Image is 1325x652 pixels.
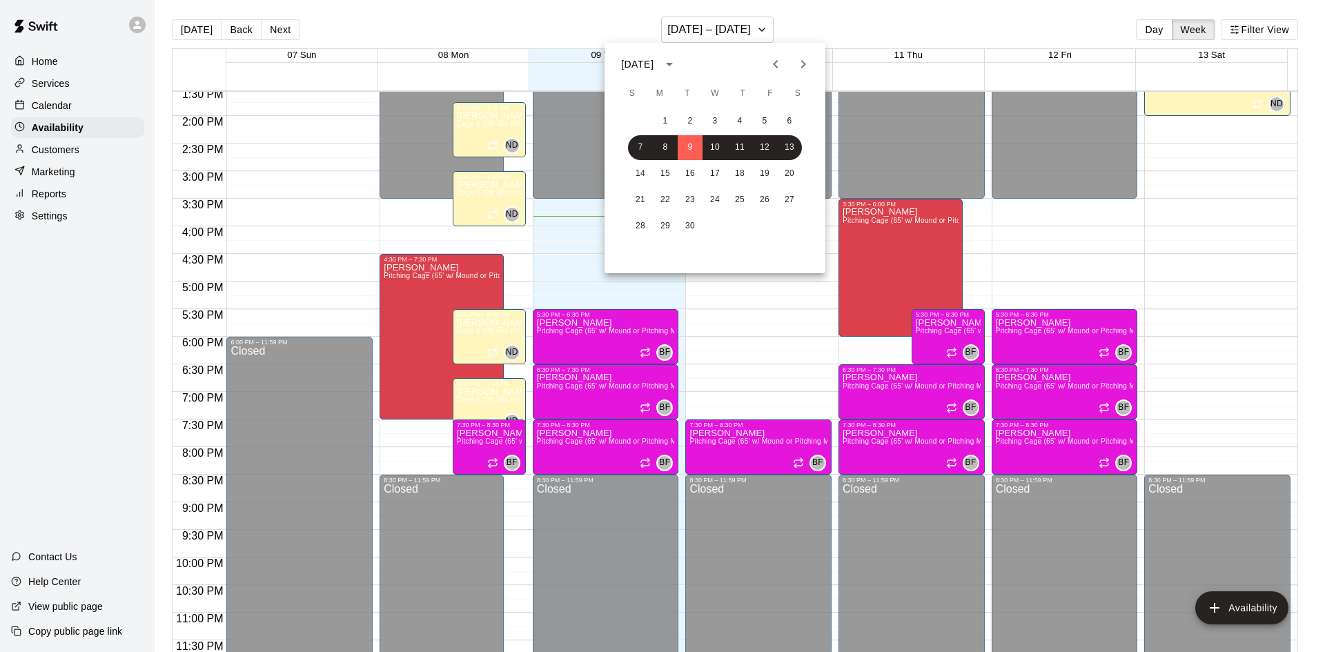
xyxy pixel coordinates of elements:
[678,109,703,134] button: 2
[752,135,777,160] button: 12
[628,161,653,186] button: 14
[752,161,777,186] button: 19
[727,188,752,213] button: 25
[777,161,802,186] button: 20
[653,135,678,160] button: 8
[620,80,645,108] span: Sunday
[703,161,727,186] button: 17
[727,161,752,186] button: 18
[703,188,727,213] button: 24
[653,214,678,239] button: 29
[727,109,752,134] button: 4
[789,50,817,78] button: Next month
[678,188,703,213] button: 23
[785,80,810,108] span: Saturday
[752,109,777,134] button: 5
[703,80,727,108] span: Wednesday
[658,52,681,76] button: calendar view is open, switch to year view
[653,161,678,186] button: 15
[777,188,802,213] button: 27
[758,80,783,108] span: Friday
[653,188,678,213] button: 22
[762,50,789,78] button: Previous month
[777,135,802,160] button: 13
[628,214,653,239] button: 28
[628,188,653,213] button: 21
[647,80,672,108] span: Monday
[678,135,703,160] button: 9
[727,135,752,160] button: 11
[730,80,755,108] span: Thursday
[703,109,727,134] button: 3
[621,57,654,72] div: [DATE]
[678,214,703,239] button: 30
[653,109,678,134] button: 1
[752,188,777,213] button: 26
[703,135,727,160] button: 10
[678,161,703,186] button: 16
[628,135,653,160] button: 7
[675,80,700,108] span: Tuesday
[777,109,802,134] button: 6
